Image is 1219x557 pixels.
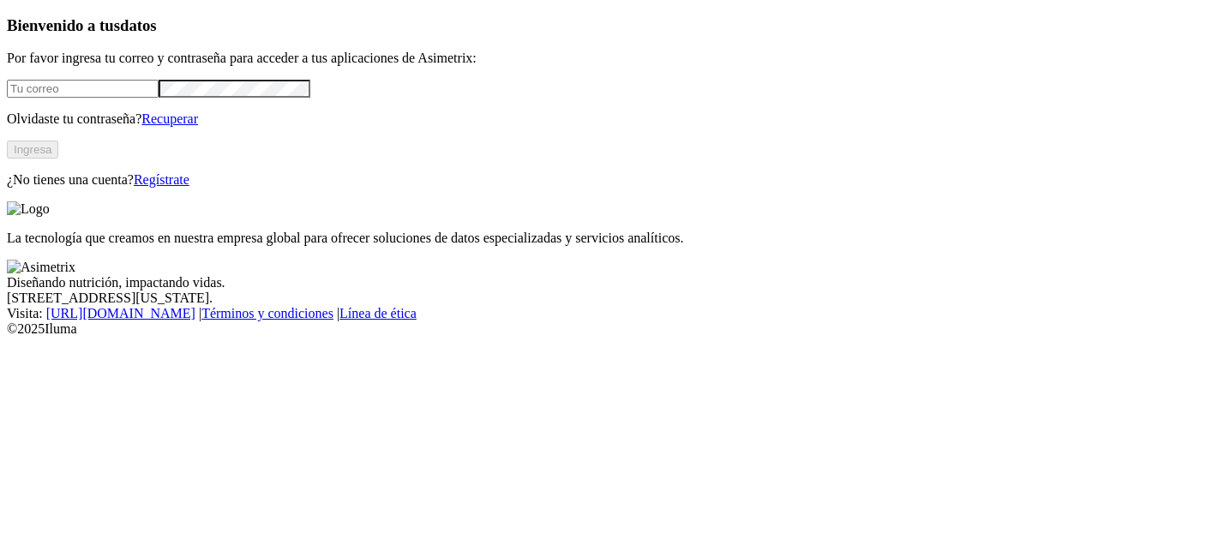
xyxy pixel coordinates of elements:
[7,306,1212,321] div: Visita : | |
[339,306,417,320] a: Línea de ética
[120,16,157,34] span: datos
[7,231,1212,246] p: La tecnología que creamos en nuestra empresa global para ofrecer soluciones de datos especializad...
[7,290,1212,306] div: [STREET_ADDRESS][US_STATE].
[7,275,1212,290] div: Diseñando nutrición, impactando vidas.
[7,51,1212,66] p: Por favor ingresa tu correo y contraseña para acceder a tus aplicaciones de Asimetrix:
[7,172,1212,188] p: ¿No tienes una cuenta?
[7,111,1212,127] p: Olvidaste tu contraseña?
[201,306,333,320] a: Términos y condiciones
[7,80,159,98] input: Tu correo
[7,141,58,159] button: Ingresa
[7,321,1212,337] div: © 2025 Iluma
[7,260,75,275] img: Asimetrix
[141,111,198,126] a: Recuperar
[7,201,50,217] img: Logo
[7,16,1212,35] h3: Bienvenido a tus
[134,172,189,187] a: Regístrate
[46,306,195,320] a: [URL][DOMAIN_NAME]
